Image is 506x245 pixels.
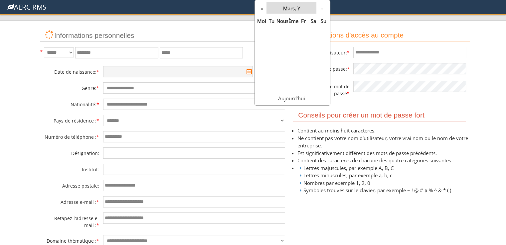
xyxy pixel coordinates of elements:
[54,69,96,75] font: Date de naissance:
[269,18,274,24] font: Tu
[297,150,437,156] font: Est significativement différent des mots de passe précédents.
[301,18,306,24] font: Fr
[297,157,454,164] font: Contient des caractères de chacune des quatre catégories suivantes :
[14,2,46,12] font: AERC RMS
[283,5,300,12] font: Mars, Y
[257,18,266,24] font: Moi
[54,32,134,39] font: Informations personnelles
[71,101,96,108] font: Nationalité:
[303,180,370,186] font: Nombres par exemple 1, 2, 0
[82,85,96,91] font: Genre:
[303,172,392,179] font: Lettres minuscules, par exemple a, b, c
[315,66,347,72] font: Mot de passe:
[311,18,316,24] font: Sa
[303,165,394,171] font: Lettres majuscules, par exemple A, B, C
[61,199,96,205] font: Adresse e-mail :
[54,215,99,228] font: Retapez l'adresse e-mail :
[321,18,326,24] font: Su
[278,95,305,102] font: Aujourd'hui
[45,134,96,140] font: Numéro de téléphone :
[260,5,263,12] font: «
[320,5,323,12] font: »
[288,18,298,24] font: Ème
[276,18,288,24] font: Nous
[62,183,99,189] font: Adresse postale:
[297,135,468,149] font: Ne contient pas votre nom d'utilisateur, votre vrai nom ou le nom de votre entreprise.
[54,118,96,124] font: Pays de résidence :
[71,150,99,156] font: Désignation:
[298,111,424,119] font: Conseils pour créer un mot de passe fort
[297,127,376,134] font: Contient au moins huit caractères.
[305,31,404,39] font: Informations d'accès au compte
[47,238,96,244] font: Domaine thématique :
[303,187,451,194] font: Symboles trouvés sur le clavier, par exemple ~ ! @ # $ % ^ & * ( )
[82,166,99,173] font: Institut:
